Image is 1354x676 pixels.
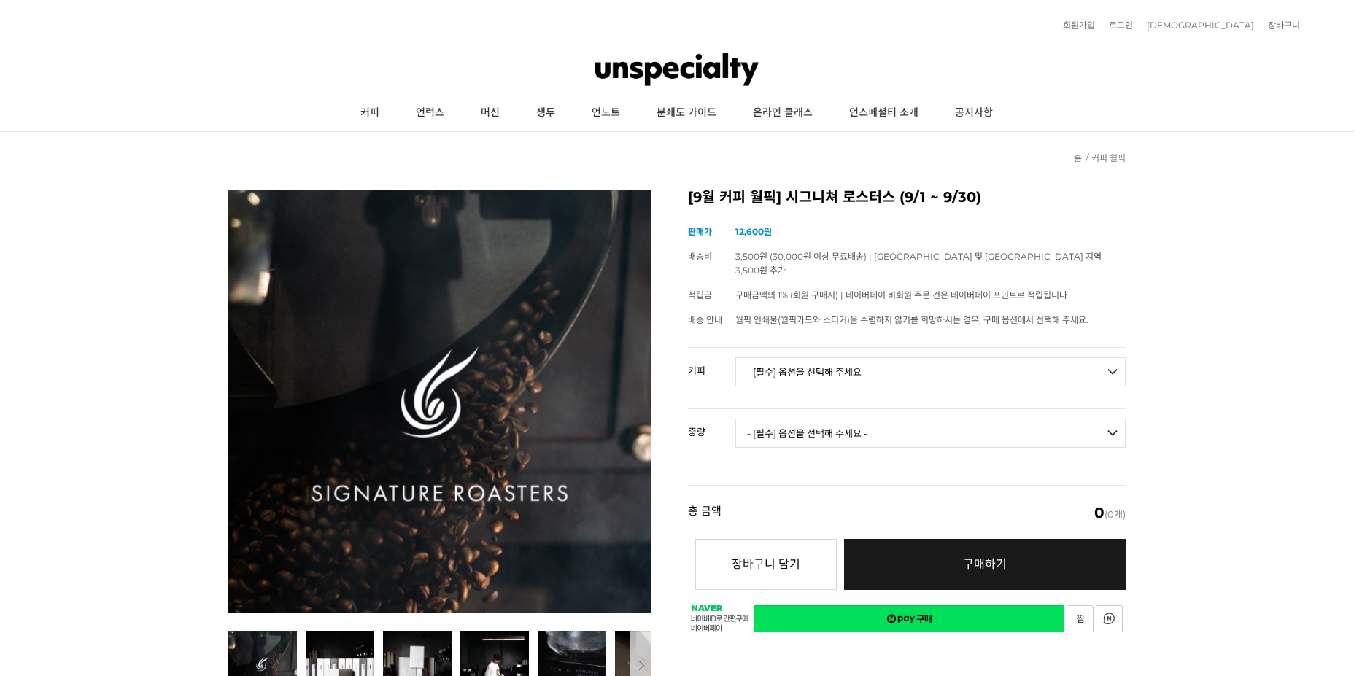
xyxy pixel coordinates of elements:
[735,95,831,131] a: 온라인 클래스
[573,95,638,131] a: 언노트
[754,605,1064,632] a: 새창
[1074,152,1082,163] a: 홈
[688,190,1126,205] h2: [9월 커피 월픽] 시그니쳐 로스터스 (9/1 ~ 9/30)
[688,409,735,443] th: 중량
[695,539,837,590] button: 장바구니 담기
[735,251,1102,276] span: 3,500원 (30,000원 이상 무료배송) | [GEOGRAPHIC_DATA] 및 [GEOGRAPHIC_DATA] 지역 3,500원 추가
[937,95,1011,131] a: 공지사항
[688,314,722,325] span: 배송 안내
[688,226,712,237] span: 판매가
[518,95,573,131] a: 생두
[735,314,1088,325] span: 월픽 인쇄물(월픽카드와 스티커)을 수령하지 않기를 희망하시는 경우, 구매 옵션에서 선택해 주세요.
[688,251,712,262] span: 배송비
[1056,21,1095,30] a: 회원가입
[1261,21,1300,30] a: 장바구니
[638,95,735,131] a: 분쇄도 가이드
[963,557,1007,571] span: 구매하기
[595,47,759,91] img: 언스페셜티 몰
[1067,605,1094,632] a: 새창
[831,95,937,131] a: 언스페셜티 소개
[1091,152,1126,163] a: 커피 월픽
[1096,605,1123,632] a: 새창
[463,95,518,131] a: 머신
[688,505,722,520] strong: 총 금액
[688,290,712,300] span: 적립금
[228,190,651,613] img: [9월 커피 월픽] 시그니쳐 로스터스 (9/1 ~ 9/30)
[1094,505,1126,520] span: (0개)
[398,95,463,131] a: 언럭스
[735,290,1069,300] span: 구매금액의 1% (회원 구매시) | 네이버페이 비회원 주문 건은 네이버페이 포인트로 적립됩니다.
[1102,21,1133,30] a: 로그인
[342,95,398,131] a: 커피
[735,226,772,237] strong: 12,600원
[1140,21,1254,30] a: [DEMOGRAPHIC_DATA]
[1094,504,1105,521] em: 0
[844,539,1126,590] a: 구매하기
[688,348,735,381] th: 커피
